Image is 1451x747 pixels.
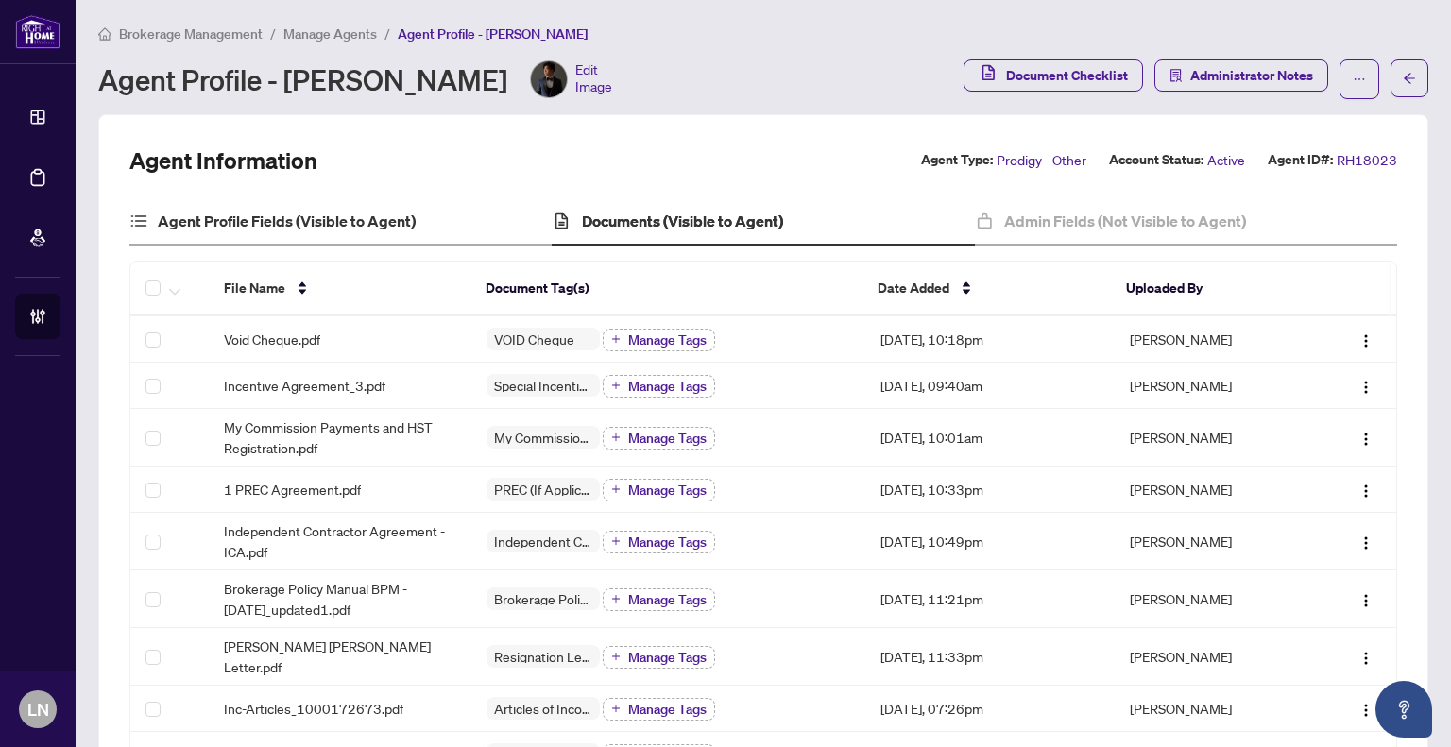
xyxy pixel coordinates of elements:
[603,531,715,553] button: Manage Tags
[224,479,361,500] span: 1 PREC Agreement.pdf
[1351,324,1381,354] button: Logo
[283,25,377,42] span: Manage Agents
[224,329,320,349] span: Void Cheque.pdf
[1115,628,1312,686] td: [PERSON_NAME]
[1115,467,1312,513] td: [PERSON_NAME]
[611,594,621,603] span: plus
[1115,409,1312,467] td: [PERSON_NAME]
[865,363,1115,409] td: [DATE], 09:40am
[1115,363,1312,409] td: [PERSON_NAME]
[611,484,621,494] span: plus
[603,588,715,611] button: Manage Tags
[209,262,470,316] th: File Name
[1154,59,1328,92] button: Administrator Notes
[628,484,707,497] span: Manage Tags
[865,570,1115,628] td: [DATE], 11:21pm
[603,479,715,501] button: Manage Tags
[1351,370,1381,400] button: Logo
[611,433,621,442] span: plus
[865,409,1115,467] td: [DATE], 10:01am
[1115,513,1312,570] td: [PERSON_NAME]
[1268,149,1333,171] label: Agent ID#:
[487,702,600,715] span: Articles of Incorporation
[27,696,49,722] span: LN
[1006,60,1128,91] span: Document Checklist
[865,686,1115,732] td: [DATE], 07:26pm
[487,483,600,496] span: PREC (If Applicable)
[1358,593,1374,608] img: Logo
[603,698,715,721] button: Manage Tags
[1109,149,1203,171] label: Account Status:
[603,646,715,669] button: Manage Tags
[1207,149,1245,171] span: Active
[1358,333,1374,348] img: Logo
[997,149,1086,171] span: Prodigy - Other
[628,380,707,393] span: Manage Tags
[119,25,263,42] span: Brokerage Management
[603,375,715,398] button: Manage Tags
[1358,703,1374,718] img: Logo
[487,650,600,663] span: Resignation Letter (From previous Brokerage)
[921,149,993,171] label: Agent Type:
[1358,484,1374,499] img: Logo
[1351,526,1381,556] button: Logo
[628,703,707,716] span: Manage Tags
[384,23,390,44] li: /
[1115,316,1312,363] td: [PERSON_NAME]
[603,427,715,450] button: Manage Tags
[487,379,600,392] span: Special Incentive Agreement
[1351,693,1381,723] button: Logo
[1337,149,1397,171] span: RH18023
[98,60,612,98] div: Agent Profile - [PERSON_NAME]
[1190,60,1313,91] span: Administrator Notes
[1111,262,1307,316] th: Uploaded By
[862,262,1111,316] th: Date Added
[1004,210,1246,232] h4: Admin Fields (Not Visible to Agent)
[611,334,621,344] span: plus
[1115,570,1312,628] td: [PERSON_NAME]
[1169,69,1183,82] span: solution
[628,333,707,347] span: Manage Tags
[611,536,621,546] span: plus
[1375,681,1432,738] button: Open asap
[224,636,456,677] span: [PERSON_NAME] [PERSON_NAME] Letter.pdf
[98,27,111,41] span: home
[270,23,276,44] li: /
[224,416,456,458] span: My Commission Payments and HST Registration.pdf
[878,278,949,298] span: Date Added
[487,535,600,548] span: Independent Contractor Agreement
[224,698,403,719] span: Inc-Articles_1000172673.pdf
[865,467,1115,513] td: [DATE], 10:33pm
[575,60,612,98] span: Edit Image
[1358,380,1374,395] img: Logo
[1403,72,1416,85] span: arrow-left
[1351,474,1381,504] button: Logo
[1358,432,1374,447] img: Logo
[603,329,715,351] button: Manage Tags
[487,332,582,346] span: VOID Cheque
[224,278,285,298] span: File Name
[865,628,1115,686] td: [DATE], 11:33pm
[611,652,621,661] span: plus
[628,432,707,445] span: Manage Tags
[1358,651,1374,666] img: Logo
[470,262,862,316] th: Document Tag(s)
[1351,641,1381,671] button: Logo
[224,520,456,562] span: Independent Contractor Agreement - ICA.pdf
[964,59,1143,92] button: Document Checklist
[628,593,707,606] span: Manage Tags
[1358,535,1374,551] img: Logo
[487,592,600,605] span: Brokerage Policy Manual
[224,375,385,396] span: Incentive Agreement_3.pdf
[1351,422,1381,452] button: Logo
[1353,73,1366,86] span: ellipsis
[611,381,621,390] span: plus
[129,145,317,176] h2: Agent Information
[1115,686,1312,732] td: [PERSON_NAME]
[224,578,456,620] span: Brokerage Policy Manual BPM - [DATE]_updated1.pdf
[531,61,567,97] img: Profile Icon
[158,210,416,232] h4: Agent Profile Fields (Visible to Agent)
[398,25,588,42] span: Agent Profile - [PERSON_NAME]
[611,704,621,713] span: plus
[628,651,707,664] span: Manage Tags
